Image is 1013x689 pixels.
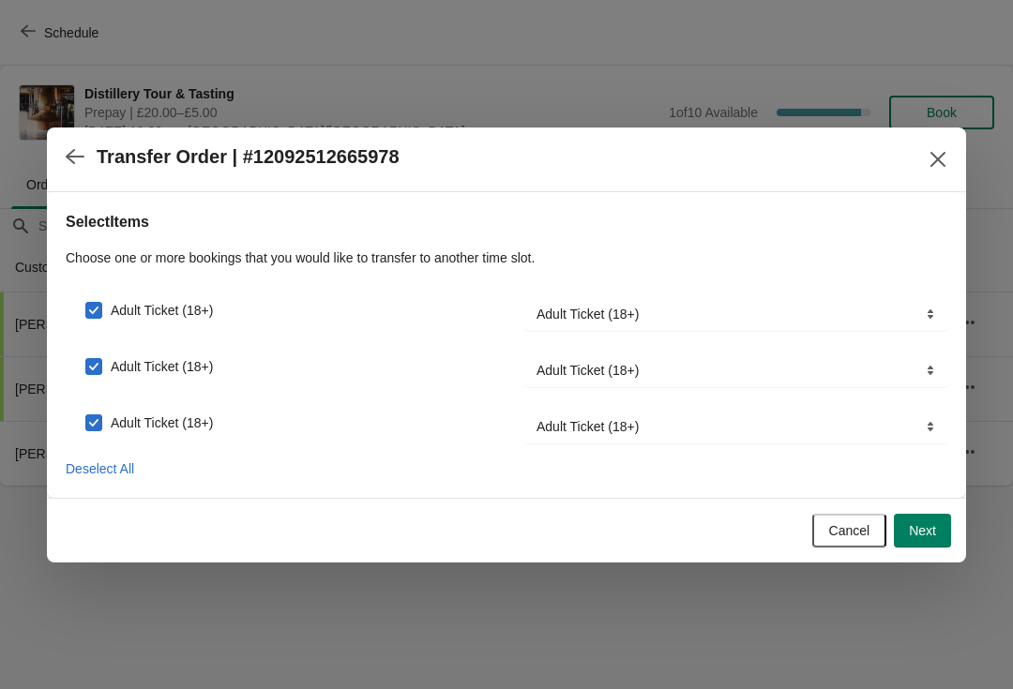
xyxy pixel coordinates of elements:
span: Adult Ticket (18+) [111,357,213,376]
span: Adult Ticket (18+) [111,301,213,320]
span: Cancel [829,523,870,538]
span: Deselect All [66,461,134,476]
p: Choose one or more bookings that you would like to transfer to another time slot. [66,248,947,267]
button: Cancel [812,514,887,547]
h2: Select Items [66,211,947,233]
h2: Transfer Order | #12092512665978 [97,146,400,168]
span: Adult Ticket (18+) [111,413,213,432]
button: Deselect All [58,452,142,486]
button: Next [894,514,951,547]
span: Next [909,523,936,538]
button: Close [921,142,955,176]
